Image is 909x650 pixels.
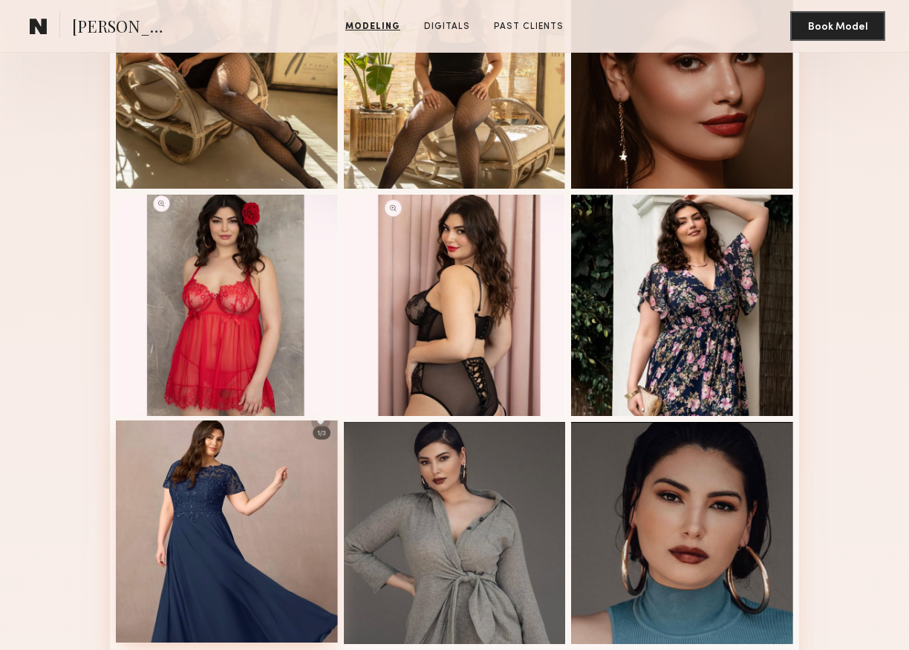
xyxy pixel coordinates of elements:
a: Digitals [418,20,476,33]
span: [PERSON_NAME] [72,15,175,41]
a: Book Model [790,19,885,32]
a: Modeling [339,20,406,33]
a: Past Clients [488,20,570,33]
button: Book Model [790,11,885,41]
